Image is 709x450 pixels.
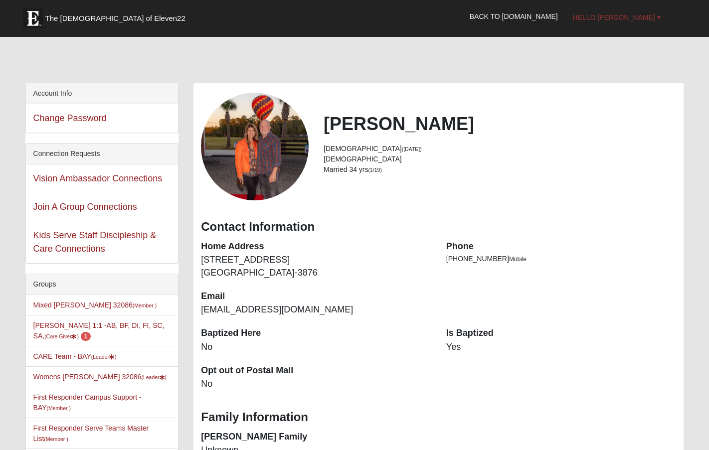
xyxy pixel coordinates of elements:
[26,144,178,164] div: Connection Requests
[141,374,167,380] small: (Leader )
[201,327,431,340] dt: Baptized Here
[402,146,422,152] small: ([DATE])
[201,93,309,200] a: View Fullsize Photo
[509,256,527,263] span: Mobile
[573,13,655,21] span: Hello [PERSON_NAME]
[446,341,677,354] dd: Yes
[201,220,676,234] h3: Contact Information
[23,8,43,28] img: Eleven22 logo
[368,167,382,173] small: (1/19)
[324,144,676,154] li: [DEMOGRAPHIC_DATA]
[33,301,157,309] a: Mixed [PERSON_NAME] 32086(Member )
[26,83,178,104] div: Account Info
[324,164,676,175] li: Married 34 yrs
[26,274,178,295] div: Groups
[201,341,431,354] dd: No
[33,113,107,123] a: Change Password
[201,378,431,391] dd: No
[201,240,431,253] dt: Home Address
[462,4,565,29] a: Back to [DOMAIN_NAME]
[201,303,431,316] dd: [EMAIL_ADDRESS][DOMAIN_NAME]
[446,254,677,264] li: [PHONE_NUMBER]
[81,332,91,341] span: number of pending members
[201,431,431,444] dt: [PERSON_NAME] Family
[33,173,163,183] a: Vision Ambassador Connections
[91,354,117,360] small: (Leader )
[33,373,167,381] a: Womens [PERSON_NAME] 32086(Leader)
[18,3,217,28] a: The [DEMOGRAPHIC_DATA] of Eleven22
[324,154,676,164] li: [DEMOGRAPHIC_DATA]
[201,364,431,377] dt: Opt out of Postal Mail
[565,5,669,30] a: Hello [PERSON_NAME]
[201,254,431,279] dd: [STREET_ADDRESS] [GEOGRAPHIC_DATA]-3876
[446,240,677,253] dt: Phone
[446,327,677,340] dt: Is Baptized
[33,424,149,443] a: First Responder Serve Teams Master List(Member )
[324,113,676,135] h2: [PERSON_NAME]
[201,410,676,425] h3: Family Information
[44,333,79,339] small: (Care Giver )
[45,13,185,23] span: The [DEMOGRAPHIC_DATA] of Eleven22
[33,202,137,212] a: Join A Group Connections
[33,321,165,340] a: [PERSON_NAME] 1:1 -AB, BF, DI, FI, SC, SA,(Care Giver) 1
[33,230,157,254] a: Kids Serve Staff Discipleship & Care Connections
[33,393,142,412] a: First Responder Campus Support - BAY(Member )
[47,405,71,411] small: (Member )
[133,302,157,308] small: (Member )
[33,352,117,360] a: CARE Team - BAY(Leader)
[201,290,431,303] dt: Email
